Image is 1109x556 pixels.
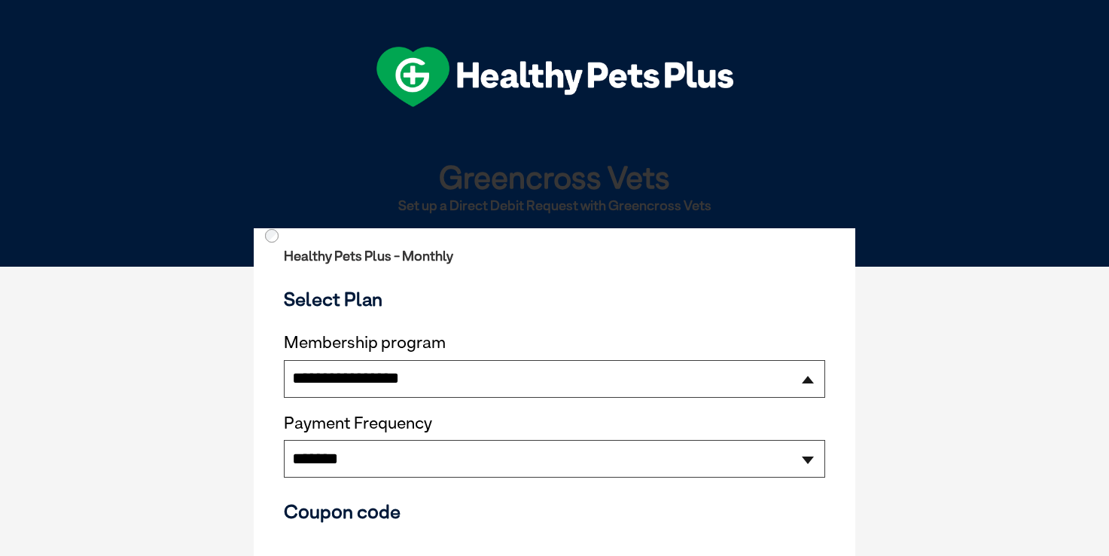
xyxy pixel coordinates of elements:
[284,333,825,353] label: Membership program
[284,500,825,523] h3: Coupon code
[284,288,825,310] h3: Select Plan
[284,414,432,433] label: Payment Frequency
[376,47,733,107] img: hpp-logo-landscape-green-white.png
[260,160,849,194] h1: Greencross Vets
[284,249,825,264] h2: Healthy Pets Plus - Monthly
[260,198,849,213] h2: Set up a Direct Debit Request with Greencross Vets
